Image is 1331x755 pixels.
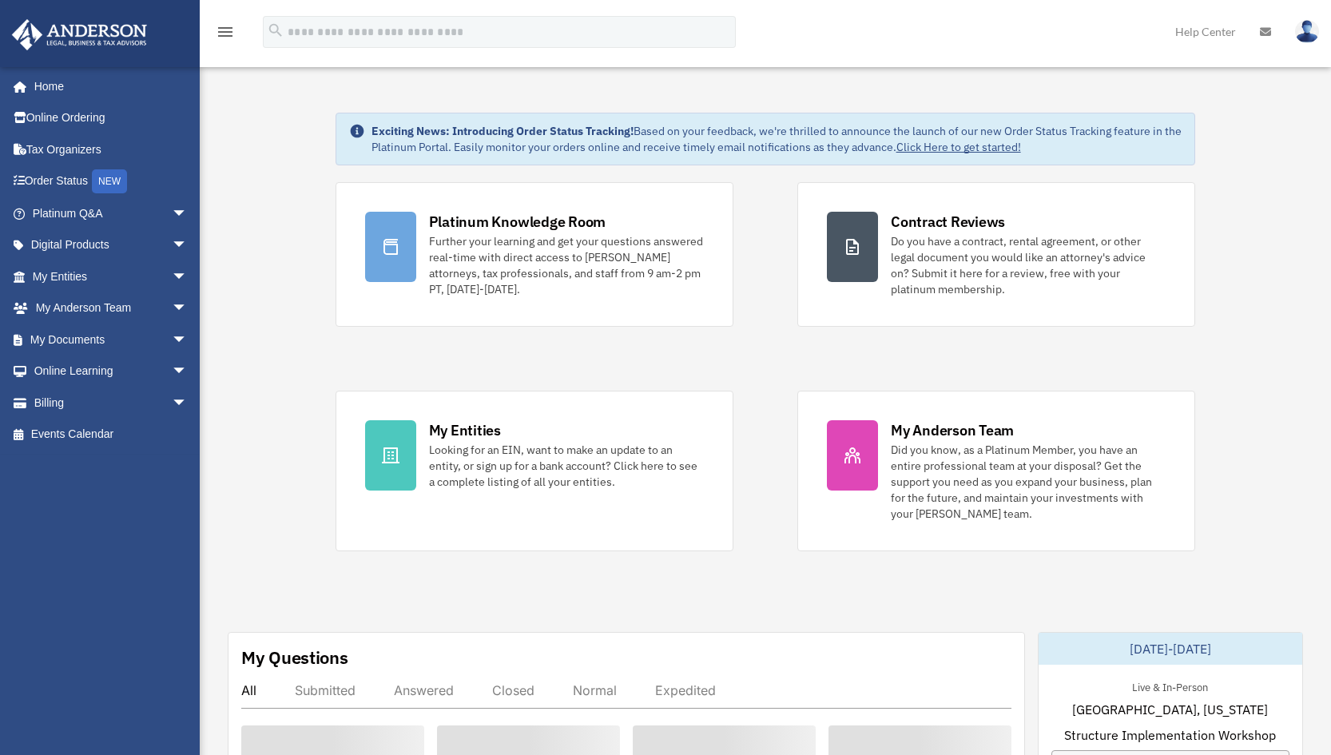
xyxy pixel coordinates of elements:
div: Submitted [295,682,356,698]
span: arrow_drop_down [172,356,204,388]
a: My Entities Looking for an EIN, want to make an update to an entity, or sign up for a bank accoun... [336,391,733,551]
div: Further your learning and get your questions answered real-time with direct access to [PERSON_NAM... [429,233,704,297]
div: Live & In-Person [1119,678,1221,694]
span: arrow_drop_down [172,387,204,419]
div: My Entities [429,420,501,440]
a: Home [11,70,204,102]
a: Platinum Knowledge Room Further your learning and get your questions answered real-time with dire... [336,182,733,327]
i: search [267,22,284,39]
a: My Anderson Teamarrow_drop_down [11,292,212,324]
span: Structure Implementation Workshop [1064,725,1276,745]
i: menu [216,22,235,42]
a: My Anderson Team Did you know, as a Platinum Member, you have an entire professional team at your... [797,391,1195,551]
a: Click Here to get started! [896,140,1021,154]
span: arrow_drop_down [172,260,204,293]
a: Digital Productsarrow_drop_down [11,229,212,261]
div: Expedited [655,682,716,698]
a: Tax Organizers [11,133,212,165]
img: User Pic [1295,20,1319,43]
strong: Exciting News: Introducing Order Status Tracking! [371,124,634,138]
a: Online Learningarrow_drop_down [11,356,212,387]
div: Based on your feedback, we're thrilled to announce the launch of our new Order Status Tracking fe... [371,123,1182,155]
span: arrow_drop_down [172,197,204,230]
span: arrow_drop_down [172,324,204,356]
span: arrow_drop_down [172,292,204,325]
div: [DATE]-[DATE] [1039,633,1303,665]
a: Order StatusNEW [11,165,212,198]
div: NEW [92,169,127,193]
div: My Anderson Team [891,420,1014,440]
div: Did you know, as a Platinum Member, you have an entire professional team at your disposal? Get th... [891,442,1166,522]
a: menu [216,28,235,42]
div: Normal [573,682,617,698]
img: Anderson Advisors Platinum Portal [7,19,152,50]
div: Answered [394,682,454,698]
div: Contract Reviews [891,212,1005,232]
span: [GEOGRAPHIC_DATA], [US_STATE] [1072,700,1268,719]
a: My Entitiesarrow_drop_down [11,260,212,292]
a: Billingarrow_drop_down [11,387,212,419]
a: My Documentsarrow_drop_down [11,324,212,356]
span: arrow_drop_down [172,229,204,262]
a: Events Calendar [11,419,212,451]
a: Online Ordering [11,102,212,134]
div: Closed [492,682,534,698]
div: My Questions [241,646,348,670]
div: Looking for an EIN, want to make an update to an entity, or sign up for a bank account? Click her... [429,442,704,490]
a: Contract Reviews Do you have a contract, rental agreement, or other legal document you would like... [797,182,1195,327]
div: Platinum Knowledge Room [429,212,606,232]
div: Do you have a contract, rental agreement, or other legal document you would like an attorney's ad... [891,233,1166,297]
div: All [241,682,256,698]
a: Platinum Q&Aarrow_drop_down [11,197,212,229]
